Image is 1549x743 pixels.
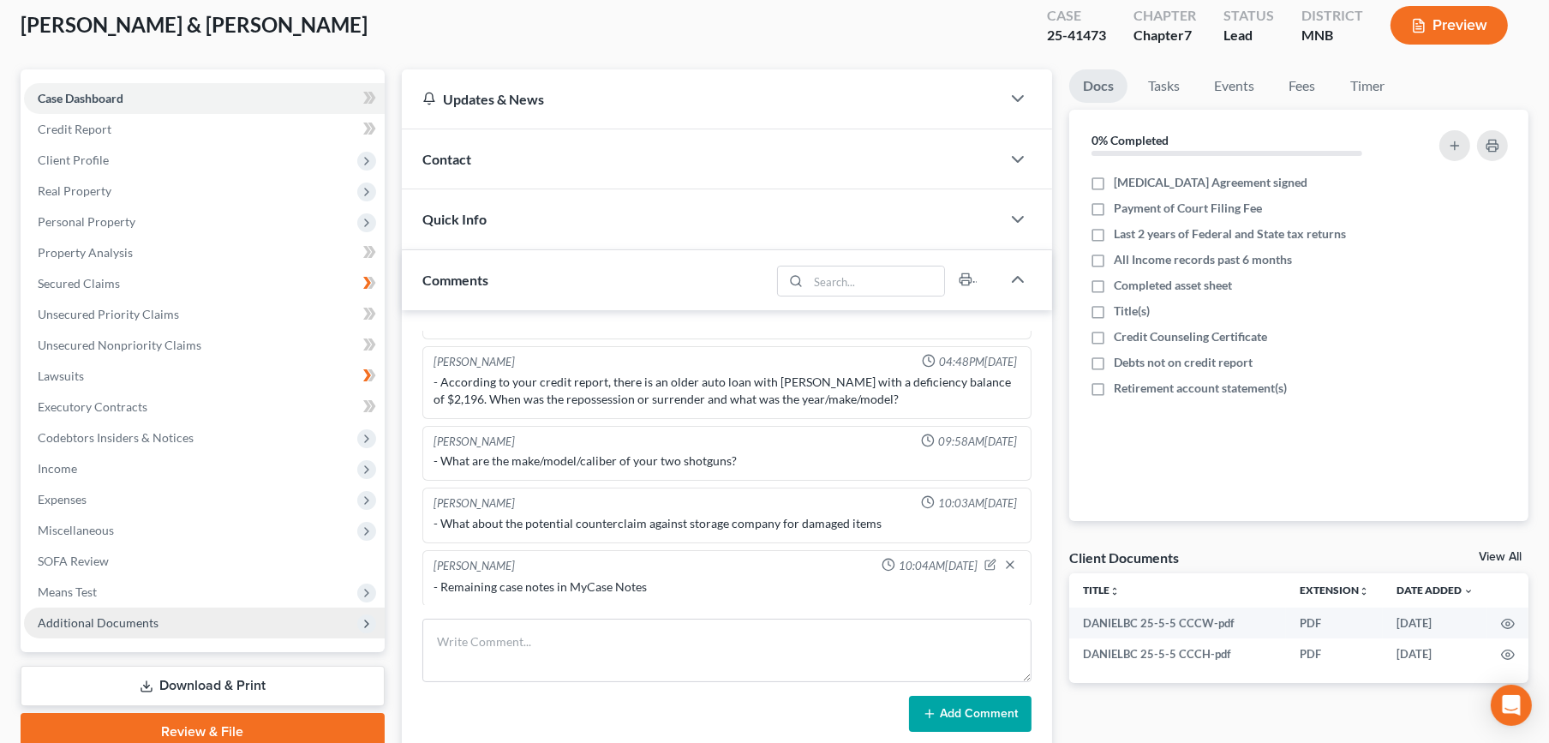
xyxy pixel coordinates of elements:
[21,666,385,706] a: Download & Print
[422,272,488,288] span: Comments
[938,495,1017,512] span: 10:03AM[DATE]
[1114,251,1292,268] span: All Income records past 6 months
[24,546,385,577] a: SOFA Review
[1114,380,1287,397] span: Retirement account statement(s)
[1047,26,1106,45] div: 25-41473
[899,558,978,574] span: 10:04AM[DATE]
[1069,69,1127,103] a: Docs
[1114,200,1262,217] span: Payment of Court Filing Fee
[24,237,385,268] a: Property Analysis
[24,83,385,114] a: Case Dashboard
[24,268,385,299] a: Secured Claims
[21,12,368,37] span: [PERSON_NAME] & [PERSON_NAME]
[1091,133,1169,147] strong: 0% Completed
[422,151,471,167] span: Contact
[1114,174,1307,191] span: [MEDICAL_DATA] Agreement signed
[1275,69,1330,103] a: Fees
[1134,69,1193,103] a: Tasks
[1184,27,1192,43] span: 7
[422,211,487,227] span: Quick Info
[1069,608,1286,638] td: DANIELBC 25-5-5 CCCW-pdf
[1286,608,1383,638] td: PDF
[434,558,515,575] div: [PERSON_NAME]
[38,584,97,599] span: Means Test
[38,245,133,260] span: Property Analysis
[38,461,77,476] span: Income
[434,354,515,370] div: [PERSON_NAME]
[1200,69,1268,103] a: Events
[1114,303,1150,320] span: Title(s)
[1133,6,1196,26] div: Chapter
[1383,608,1487,638] td: [DATE]
[434,495,515,512] div: [PERSON_NAME]
[1109,586,1120,596] i: unfold_more
[24,330,385,361] a: Unsecured Nonpriority Claims
[1396,584,1474,596] a: Date Added expand_more
[434,452,1020,470] div: - What are the make/model/caliber of your two shotguns?
[1114,277,1232,294] span: Completed asset sheet
[1114,354,1253,371] span: Debts not on credit report
[939,354,1017,370] span: 04:48PM[DATE]
[38,153,109,167] span: Client Profile
[38,523,114,537] span: Miscellaneous
[909,696,1032,732] button: Add Comment
[38,183,111,198] span: Real Property
[38,369,84,383] span: Lawsuits
[1301,26,1363,45] div: MNB
[38,91,123,105] span: Case Dashboard
[24,299,385,330] a: Unsecured Priority Claims
[434,515,1020,532] div: - What about the potential counterclaim against storage company for damaged items
[1479,551,1522,563] a: View All
[38,214,135,229] span: Personal Property
[1286,638,1383,669] td: PDF
[1114,225,1346,243] span: Last 2 years of Federal and State tax returns
[38,492,87,506] span: Expenses
[1083,584,1120,596] a: Titleunfold_more
[38,430,194,445] span: Codebtors Insiders & Notices
[1491,685,1532,726] div: Open Intercom Messenger
[1114,328,1267,345] span: Credit Counseling Certificate
[1047,6,1106,26] div: Case
[1391,6,1508,45] button: Preview
[38,276,120,291] span: Secured Claims
[434,374,1020,408] div: - According to your credit report, there is an older auto loan with [PERSON_NAME] with a deficien...
[938,434,1017,450] span: 09:58AM[DATE]
[38,122,111,136] span: Credit Report
[1133,26,1196,45] div: Chapter
[808,267,944,296] input: Search...
[38,615,158,630] span: Additional Documents
[434,434,515,450] div: [PERSON_NAME]
[38,554,109,568] span: SOFA Review
[24,114,385,145] a: Credit Report
[24,392,385,422] a: Executory Contracts
[1300,584,1369,596] a: Extensionunfold_more
[24,361,385,392] a: Lawsuits
[1069,638,1286,669] td: DANIELBC 25-5-5 CCCH-pdf
[1337,69,1398,103] a: Timer
[1223,6,1274,26] div: Status
[38,399,147,414] span: Executory Contracts
[1223,26,1274,45] div: Lead
[38,307,179,321] span: Unsecured Priority Claims
[1301,6,1363,26] div: District
[422,90,980,108] div: Updates & News
[434,578,1020,596] div: - Remaining case notes in MyCase Notes
[1383,638,1487,669] td: [DATE]
[1359,586,1369,596] i: unfold_more
[1463,586,1474,596] i: expand_more
[1069,548,1179,566] div: Client Documents
[38,338,201,352] span: Unsecured Nonpriority Claims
